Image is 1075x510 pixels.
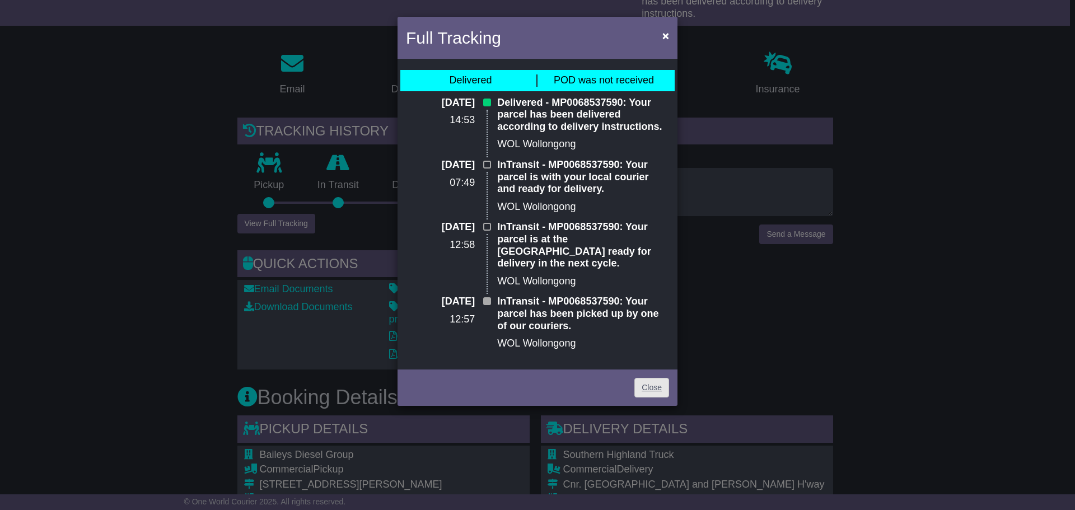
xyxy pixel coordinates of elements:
span: × [662,29,669,42]
p: [DATE] [406,159,475,171]
p: InTransit - MP0068537590: Your parcel is with your local courier and ready for delivery. [497,159,669,195]
p: InTransit - MP0068537590: Your parcel is at the [GEOGRAPHIC_DATA] ready for delivery in the next ... [497,221,669,269]
p: WOL Wollongong [497,275,669,288]
p: 14:53 [406,114,475,127]
p: Delivered - MP0068537590: Your parcel has been delivered according to delivery instructions. [497,97,669,133]
p: 12:57 [406,314,475,326]
p: WOL Wollongong [497,138,669,151]
span: POD was not received [554,74,654,86]
p: InTransit - MP0068537590: Your parcel has been picked up by one of our couriers. [497,296,669,332]
a: Close [634,378,669,397]
p: WOL Wollongong [497,201,669,213]
h4: Full Tracking [406,25,501,50]
p: [DATE] [406,221,475,233]
p: WOL Wollongong [497,338,669,350]
p: [DATE] [406,97,475,109]
div: Delivered [449,74,492,87]
p: [DATE] [406,296,475,308]
p: 12:58 [406,239,475,251]
button: Close [657,24,675,47]
p: 07:49 [406,177,475,189]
